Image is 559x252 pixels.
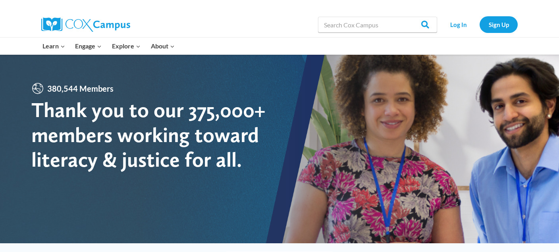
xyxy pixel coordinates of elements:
nav: Secondary Navigation [441,16,518,33]
button: Child menu of Explore [107,38,146,54]
nav: Primary Navigation [37,38,179,54]
a: Sign Up [480,16,518,33]
button: Child menu of About [146,38,180,54]
img: Cox Campus [41,17,130,32]
button: Child menu of Learn [37,38,70,54]
button: Child menu of Engage [70,38,107,54]
a: Log In [441,16,476,33]
div: Thank you to our 375,000+ members working toward literacy & justice for all. [31,98,279,172]
input: Search Cox Campus [318,17,437,33]
span: 380,544 Members [44,82,117,95]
